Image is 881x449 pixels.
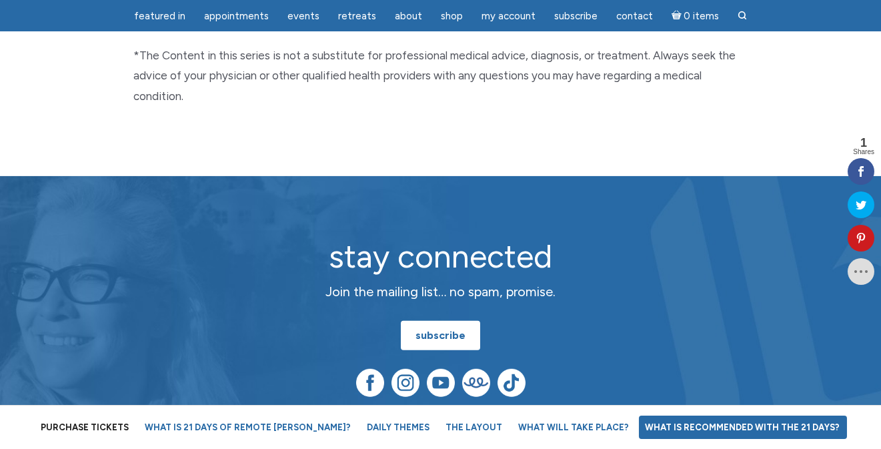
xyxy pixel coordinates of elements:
[616,10,653,22] span: Contact
[391,369,419,397] img: Instagram
[853,149,874,155] span: Shares
[482,10,536,22] span: My Account
[474,3,544,29] a: My Account
[134,10,185,22] span: featured in
[35,416,136,439] a: Purchase Tickets
[204,10,269,22] span: Appointments
[512,416,636,439] a: What will take place?
[608,3,661,29] a: Contact
[427,369,455,397] img: YouTube
[672,10,684,22] i: Cart
[462,369,490,397] img: Teespring
[287,10,319,22] span: Events
[401,321,480,350] a: subscribe
[684,11,719,21] span: 0 items
[498,369,526,397] img: TikTok
[664,2,728,29] a: Cart0 items
[387,3,430,29] a: About
[204,239,678,274] h2: stay connected
[338,10,376,22] span: Retreats
[554,10,598,22] span: Subscribe
[134,45,748,107] p: *The Content in this series is not a substitute for professional medical advice, diagnosis, or tr...
[139,416,358,439] a: What is 21 Days of Remote [PERSON_NAME]?
[853,137,874,149] span: 1
[639,416,847,439] a: What is recommended with the 21 Days?
[356,369,384,397] img: Facebook
[433,3,471,29] a: Shop
[395,10,422,22] span: About
[279,3,327,29] a: Events
[126,3,193,29] a: featured in
[204,282,678,302] p: Join the mailing list… no spam, promise.
[439,416,510,439] a: The Layout
[361,416,437,439] a: Daily Themes
[196,3,277,29] a: Appointments
[546,3,606,29] a: Subscribe
[441,10,463,22] span: Shop
[330,3,384,29] a: Retreats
